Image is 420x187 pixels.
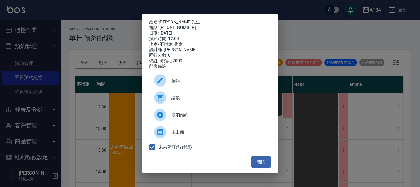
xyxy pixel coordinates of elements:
[171,95,266,101] span: 結帳
[159,144,192,151] span: 未來預訂(待確認)
[149,42,271,47] div: 指定/不指定: 指定
[149,124,271,141] div: 未出席
[149,58,271,64] div: 備註: 燙縮毛2000
[149,30,271,36] div: 日期: [DATE]
[149,25,271,30] div: 電話: [PHONE_NUMBER]
[171,77,266,84] span: 編輯
[149,72,271,89] div: 編輯
[149,53,271,58] div: 同行人數: 0
[251,156,271,168] button: 關閉
[149,64,271,69] div: 顧客備註:
[159,19,200,24] a: [PERSON_NAME]先生
[149,89,271,106] a: 結帳
[149,47,271,53] div: 設計師: [PERSON_NAME]
[149,19,271,25] p: 姓名:
[171,112,266,118] span: 取消預約
[149,106,271,124] div: 取消預約
[149,36,271,42] div: 預約時間: 12:00
[171,129,266,136] span: 未出席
